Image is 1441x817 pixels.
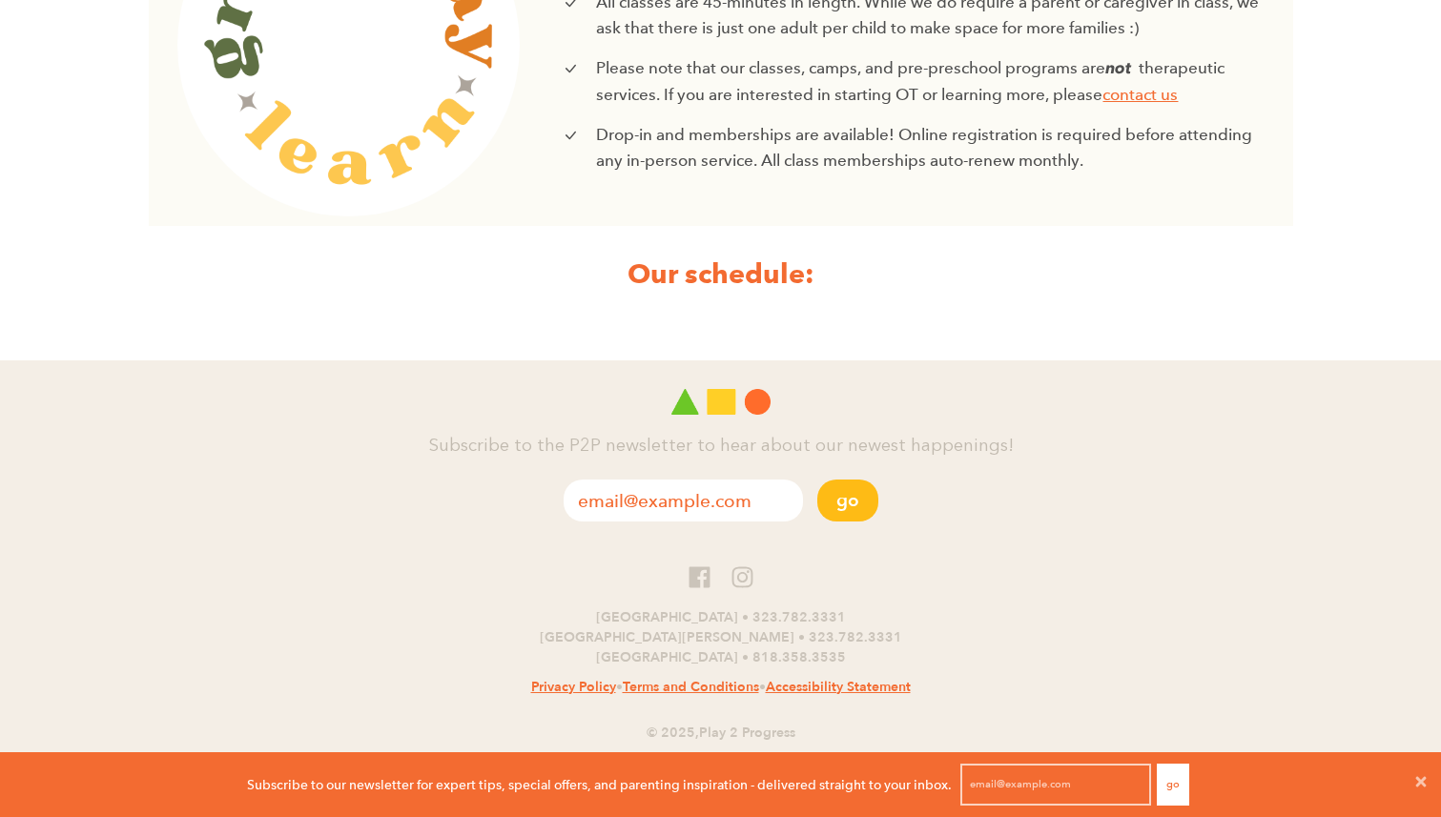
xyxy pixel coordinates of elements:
input: email@example.com [564,480,803,521]
strong: not [1105,58,1131,77]
input: email@example.com [960,764,1151,806]
p: Subscribe to our newsletter for expert tips, special offers, and parenting inspiration - delivere... [247,774,952,795]
p: Please note that our classes, camps, and pre-preschool programs are therapeutic services. If you ... [596,55,1264,107]
a: Accessibility Statement [766,678,911,696]
a: Terms and Conditions [623,678,759,696]
a: contact us [1102,85,1178,105]
strong: Our schedule: [628,256,814,291]
button: Go [817,480,878,521]
a: Privacy Policy [531,678,616,696]
a: Play 2 Progress [699,724,795,742]
img: Play 2 Progress logo [671,389,771,415]
p: Drop-in and memberships are available! Online registration is required before attending any in-pe... [596,122,1264,174]
button: Go [1157,764,1189,806]
h4: Subscribe to the P2P newsletter to hear about our newest happenings! [158,434,1284,461]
